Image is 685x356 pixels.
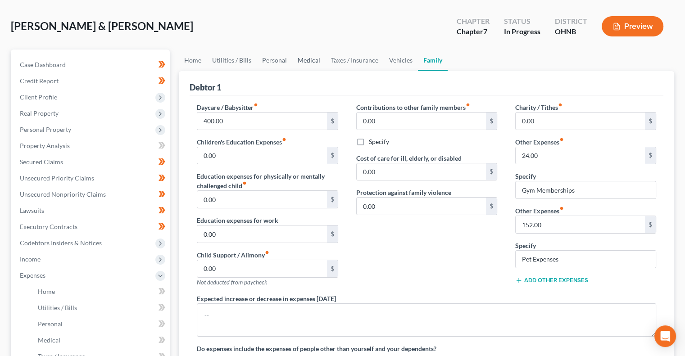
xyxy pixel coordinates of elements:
span: Credit Report [20,77,59,85]
a: Medical [31,332,170,348]
span: Case Dashboard [20,61,66,68]
input: -- [516,147,645,164]
i: fiber_manual_record [466,103,470,107]
label: Expected increase or decrease in expenses [DATE] [197,294,336,303]
div: $ [645,147,656,164]
label: Daycare / Babysitter [197,103,258,112]
input: -- [516,216,645,233]
span: Client Profile [20,93,57,101]
input: -- [357,198,486,215]
div: Status [504,16,540,27]
button: Add Other Expenses [515,277,588,284]
div: $ [327,225,338,243]
label: Other Expenses [515,206,564,216]
input: -- [197,260,327,277]
span: Medical [38,336,60,344]
label: Protection against family violence [356,188,451,197]
a: Medical [292,50,326,71]
label: Other Expenses [515,137,564,147]
span: Secured Claims [20,158,63,166]
label: Cost of care for ill, elderly, or disabled [356,153,462,163]
span: Unsecured Priority Claims [20,174,94,182]
label: Contributions to other family members [356,103,470,112]
a: Utilities / Bills [207,50,257,71]
div: Chapter [457,27,490,37]
div: $ [486,163,497,180]
span: Personal Property [20,126,71,133]
button: Preview [602,16,663,36]
a: Taxes / Insurance [326,50,384,71]
div: District [555,16,587,27]
input: -- [516,113,645,130]
span: 7 [483,27,487,36]
div: OHNB [555,27,587,37]
label: Specify [369,137,389,146]
a: Utilities / Bills [31,300,170,316]
a: Personal [257,50,292,71]
div: $ [486,113,497,130]
span: Real Property [20,109,59,117]
a: Property Analysis [13,138,170,154]
div: $ [327,260,338,277]
label: Do expenses include the expenses of people other than yourself and your dependents? [197,344,656,353]
span: Utilities / Bills [38,304,77,311]
a: Home [179,50,207,71]
span: Income [20,255,41,263]
label: Education expenses for physically or mentally challenged child [197,171,338,190]
i: fiber_manual_record [558,103,563,107]
span: [PERSON_NAME] & [PERSON_NAME] [11,19,193,32]
span: Home [38,288,55,295]
a: Lawsuits [13,203,170,219]
span: Personal [38,320,63,328]
i: fiber_manual_record [282,137,286,142]
label: Specify [515,171,536,181]
div: $ [327,147,338,164]
label: Education expenses for work [197,216,278,225]
div: Chapter [457,16,490,27]
input: -- [357,113,486,130]
div: $ [327,113,338,130]
div: Debtor 1 [190,82,221,93]
a: Unsecured Nonpriority Claims [13,186,170,203]
i: fiber_manual_record [254,103,258,107]
input: -- [197,113,327,130]
label: Child Support / Alimony [197,250,269,260]
div: $ [645,113,656,130]
span: Property Analysis [20,142,70,149]
span: Lawsuits [20,207,44,214]
i: fiber_manual_record [559,206,564,211]
input: -- [357,163,486,180]
span: Codebtors Insiders & Notices [20,239,102,247]
i: fiber_manual_record [559,137,564,142]
label: Children's Education Expenses [197,137,286,147]
div: $ [486,198,497,215]
div: $ [645,216,656,233]
span: Executory Contracts [20,223,77,230]
input: -- [197,225,327,243]
div: $ [327,191,338,208]
div: Open Intercom Messenger [654,325,676,347]
a: Unsecured Priority Claims [13,170,170,186]
a: Vehicles [384,50,418,71]
input: Specify... [516,181,656,198]
input: Specify... [516,251,656,268]
a: Home [31,284,170,300]
a: Family [418,50,448,71]
span: Not deducted from paycheck [197,279,267,286]
span: Expenses [20,271,45,279]
a: Secured Claims [13,154,170,170]
i: fiber_manual_record [242,181,247,185]
label: Charity / Tithes [515,103,563,112]
a: Case Dashboard [13,57,170,73]
input: -- [197,191,327,208]
label: Specify [515,241,536,250]
i: fiber_manual_record [265,250,269,255]
a: Credit Report [13,73,170,89]
a: Executory Contracts [13,219,170,235]
span: Unsecured Nonpriority Claims [20,190,106,198]
a: Personal [31,316,170,332]
input: -- [197,147,327,164]
div: In Progress [504,27,540,37]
